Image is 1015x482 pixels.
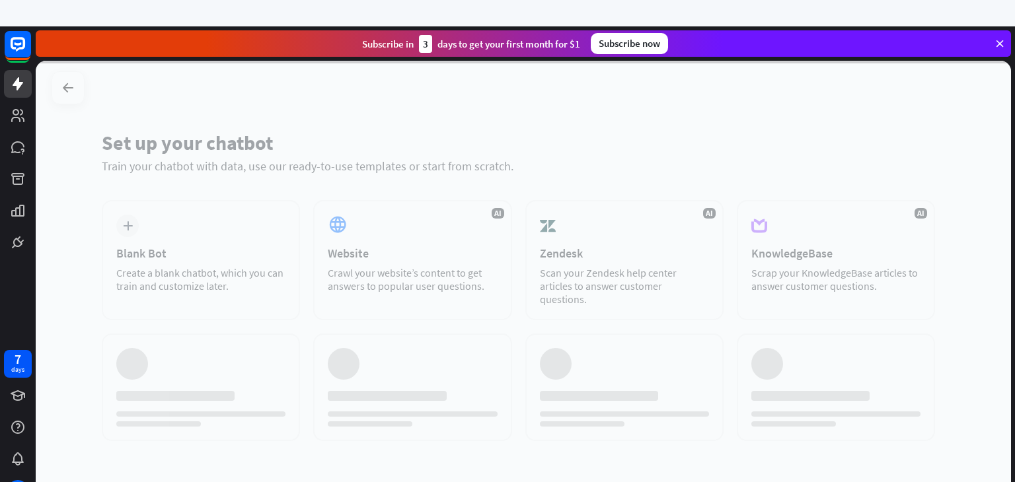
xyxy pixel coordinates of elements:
div: days [11,365,24,374]
div: 3 [419,35,432,53]
a: 7 days [4,350,32,378]
div: Subscribe in days to get your first month for $1 [362,35,580,53]
div: Subscribe now [591,33,668,54]
div: 7 [15,353,21,365]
